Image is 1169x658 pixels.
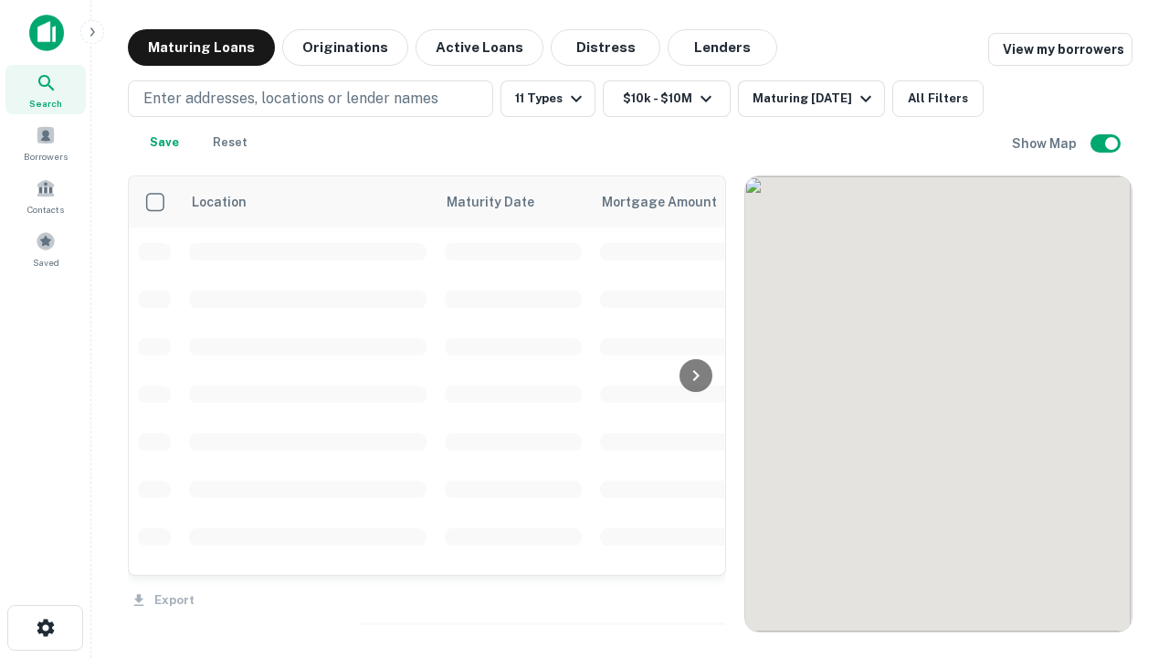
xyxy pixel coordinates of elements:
span: Maturity Date [447,191,558,213]
button: Active Loans [416,29,543,66]
a: Search [5,65,86,114]
span: Borrowers [24,149,68,164]
span: Saved [33,255,59,270]
button: Lenders [668,29,777,66]
a: Saved [5,224,86,273]
button: Originations [282,29,408,66]
button: Maturing Loans [128,29,275,66]
span: Mortgage Amount [602,191,741,213]
span: Contacts [27,202,64,217]
span: Search [29,96,62,111]
button: Distress [551,29,660,66]
th: Mortgage Amount [591,176,792,228]
a: Borrowers [5,118,86,167]
button: Enter addresses, locations or lender names [128,80,493,117]
a: View my borrowers [988,33,1132,66]
img: capitalize-icon.png [29,15,64,51]
h6: Show Map [1012,133,1079,154]
div: 0 0 [745,176,1132,631]
th: Location [180,176,436,228]
button: Save your search to get updates of matches that match your search criteria. [135,124,194,161]
span: Location [191,191,247,213]
button: All Filters [892,80,984,117]
button: $10k - $10M [603,80,731,117]
div: Maturing [DATE] [753,88,877,110]
button: Reset [201,124,259,161]
iframe: Chat Widget [1078,512,1169,600]
button: 11 Types [500,80,595,117]
th: Maturity Date [436,176,591,228]
button: Maturing [DATE] [738,80,885,117]
a: Contacts [5,171,86,220]
p: Enter addresses, locations or lender names [143,88,438,110]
